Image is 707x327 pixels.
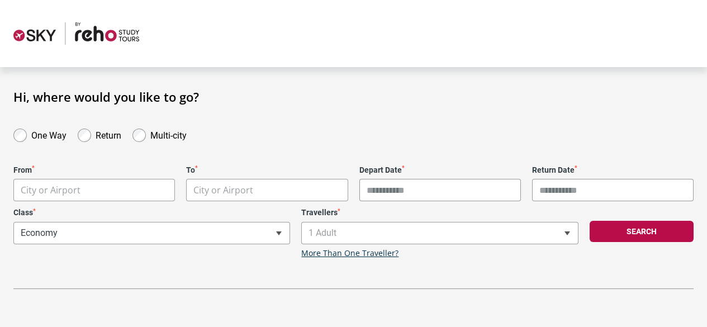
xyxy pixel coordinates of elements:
label: To [186,165,348,175]
span: City or Airport [187,179,347,201]
label: Return Date [532,165,694,175]
label: Return [96,127,121,141]
button: Search [590,221,694,242]
label: From [13,165,175,175]
a: More Than One Traveller? [301,249,398,258]
span: City or Airport [193,184,253,196]
label: One Way [31,127,67,141]
label: Travellers [301,208,578,217]
span: City or Airport [186,179,348,201]
h1: Hi, where would you like to go? [13,89,694,104]
span: City or Airport [21,184,80,196]
label: Depart Date [359,165,521,175]
span: Economy [13,222,290,244]
label: Multi-city [150,127,187,141]
span: City or Airport [14,179,174,201]
span: 1 Adult [302,222,577,244]
span: City or Airport [13,179,175,201]
label: Class [13,208,290,217]
span: 1 Adult [301,222,578,244]
span: Economy [14,222,290,244]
